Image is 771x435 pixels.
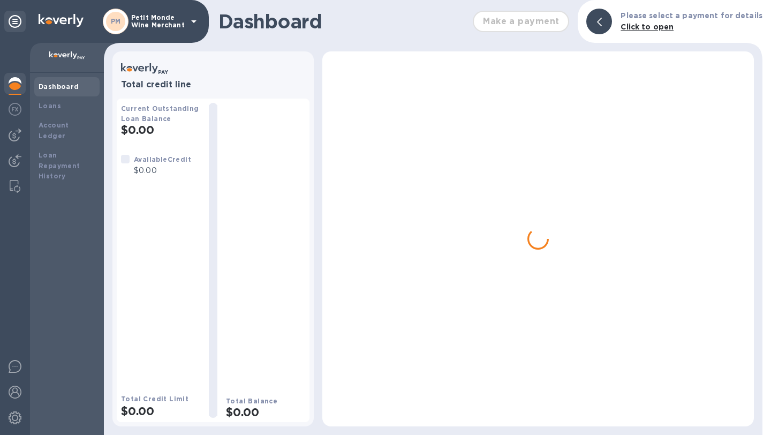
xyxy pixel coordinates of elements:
b: Dashboard [39,82,79,91]
b: PM [111,17,121,25]
h3: Total credit line [121,80,305,90]
b: Total Credit Limit [121,395,188,403]
b: Account Ledger [39,121,69,140]
b: Click to open [621,22,674,31]
b: Loan Repayment History [39,151,80,181]
b: Please select a payment for details [621,11,762,20]
b: Loans [39,102,61,110]
h1: Dashboard [218,10,467,33]
b: Total Balance [226,397,277,405]
h2: $0.00 [121,123,200,137]
h2: $0.00 [121,404,200,418]
b: Available Credit [134,155,191,163]
div: Unpin categories [4,11,26,32]
p: Petit Monde Wine Merchant [131,14,185,29]
img: Logo [39,14,84,27]
img: Foreign exchange [9,103,21,116]
p: $0.00 [134,165,191,176]
b: Current Outstanding Loan Balance [121,104,199,123]
h2: $0.00 [226,406,305,419]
